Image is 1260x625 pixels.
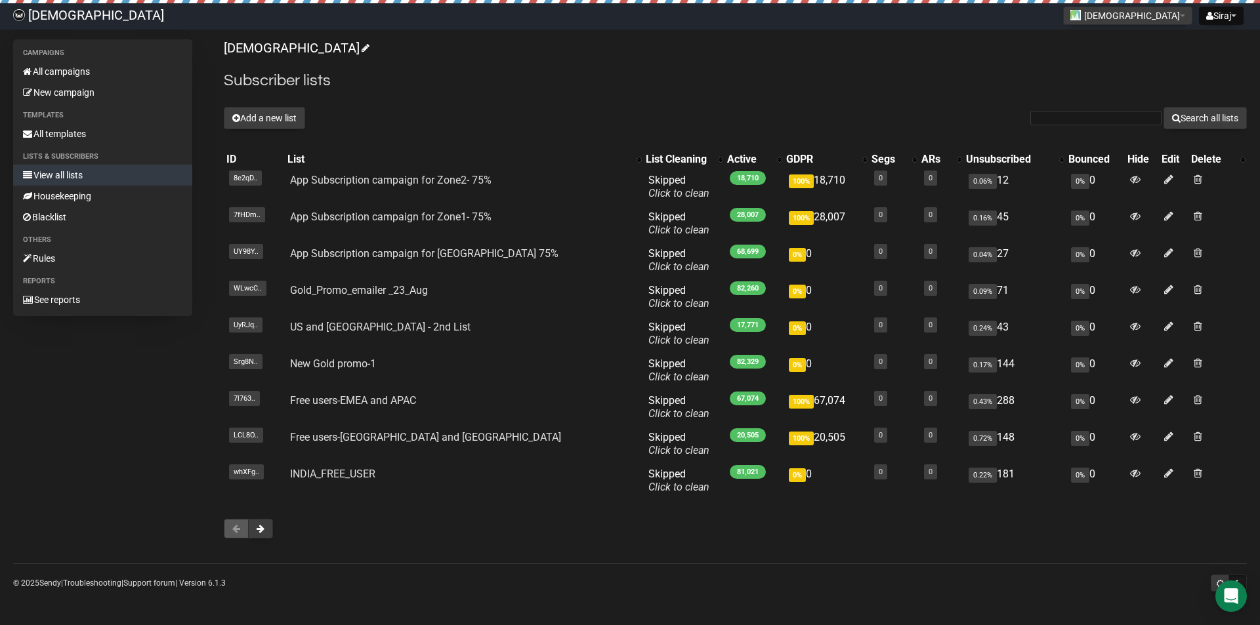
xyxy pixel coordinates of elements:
[1071,247,1089,262] span: 0%
[643,150,724,169] th: List Cleaning: No sort applied, activate to apply an ascending sort
[963,389,1066,426] td: 288
[648,444,709,456] a: Click to clean
[39,578,61,588] a: Sendy
[648,284,709,310] span: Skipped
[1071,211,1089,226] span: 0%
[1063,7,1192,25] button: [DEMOGRAPHIC_DATA]
[13,45,192,61] li: Campaigns
[13,248,192,269] a: Rules
[648,431,709,456] span: Skipped
[63,578,121,588] a: Troubleshooting
[784,169,869,205] td: 18,710
[1199,7,1244,25] button: Siraj
[963,205,1066,242] td: 45
[648,297,709,310] a: Click to clean
[13,149,192,165] li: Lists & subscribers
[929,321,933,329] a: 0
[229,317,262,333] span: UyRJq..
[290,174,492,186] a: App Subscription campaign for Zone2- 75%
[784,150,869,169] th: GDPR: No sort applied, activate to apply an ascending sort
[13,82,192,103] a: New campaign
[929,284,933,292] a: 0
[724,150,784,169] th: Active: No sort applied, activate to apply an ascending sort
[963,169,1066,205] td: 12
[929,468,933,476] a: 0
[285,150,643,169] th: List: No sort applied, activate to apply an ascending sort
[784,389,869,426] td: 67,074
[1071,394,1089,409] span: 0%
[730,281,766,295] span: 82,260
[229,171,262,186] span: 8e2qD..
[229,391,260,406] span: 7l763..
[290,394,416,407] a: Free users-EMEA and APAC
[648,407,709,420] a: Click to clean
[969,211,997,226] span: 0.16%
[784,242,869,279] td: 0
[648,394,709,420] span: Skipped
[648,334,709,346] a: Click to clean
[969,321,997,336] span: 0.24%
[290,284,428,296] a: Gold_Promo_emailer _23_Aug
[1070,10,1081,20] img: 1.jpg
[229,464,264,479] span: whXFg..
[1066,462,1125,499] td: 0
[730,318,766,332] span: 17,771
[963,315,1066,352] td: 43
[969,394,997,409] span: 0.43%
[963,462,1066,499] td: 181
[969,468,997,483] span: 0.22%
[290,211,492,223] a: App Subscription campaign for Zone1- 75%
[929,211,933,219] a: 0
[1066,150,1125,169] th: Bounced: No sort applied, sorting is disabled
[789,174,814,188] span: 100%
[969,357,997,373] span: 0.17%
[727,153,770,166] div: Active
[229,354,262,369] span: Srg8N..
[646,153,711,166] div: List Cleaning
[229,281,266,296] span: WLwcC..
[13,123,192,144] a: All templates
[789,285,806,298] span: 0%
[879,431,883,439] a: 0
[648,260,709,273] a: Click to clean
[290,431,561,443] a: Free users-[GEOGRAPHIC_DATA] and [GEOGRAPHIC_DATA]
[13,576,226,590] p: © 2025 | | | Version 6.1.3
[1068,153,1122,166] div: Bounced
[869,150,919,169] th: Segs: No sort applied, activate to apply an ascending sort
[789,395,814,409] span: 100%
[789,432,814,445] span: 100%
[784,205,869,242] td: 28,007
[648,371,709,383] a: Click to clean
[929,357,933,366] a: 0
[879,247,883,256] a: 0
[1125,150,1159,169] th: Hide: No sort applied, sorting is disabled
[730,171,766,185] span: 18,710
[789,321,806,335] span: 0%
[1191,153,1234,166] div: Delete
[13,207,192,228] a: Blacklist
[963,150,1066,169] th: Unsubscribed: No sort applied, activate to apply an ascending sort
[921,153,950,166] div: ARs
[784,315,869,352] td: 0
[13,108,192,123] li: Templates
[287,153,630,166] div: List
[929,394,933,403] a: 0
[730,428,766,442] span: 20,505
[648,211,709,236] span: Skipped
[929,431,933,439] a: 0
[730,392,766,405] span: 67,074
[730,355,766,369] span: 82,329
[871,153,906,166] div: Segs
[648,357,709,383] span: Skipped
[13,289,192,310] a: See reports
[1127,153,1156,166] div: Hide
[784,279,869,315] td: 0
[969,431,997,446] span: 0.72%
[648,224,709,236] a: Click to clean
[290,321,471,333] a: US and [GEOGRAPHIC_DATA] - 2nd List
[1066,169,1125,205] td: 0
[1164,107,1247,129] button: Search all lists
[1071,431,1089,446] span: 0%
[969,284,997,299] span: 0.09%
[229,428,263,443] span: LCL8O..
